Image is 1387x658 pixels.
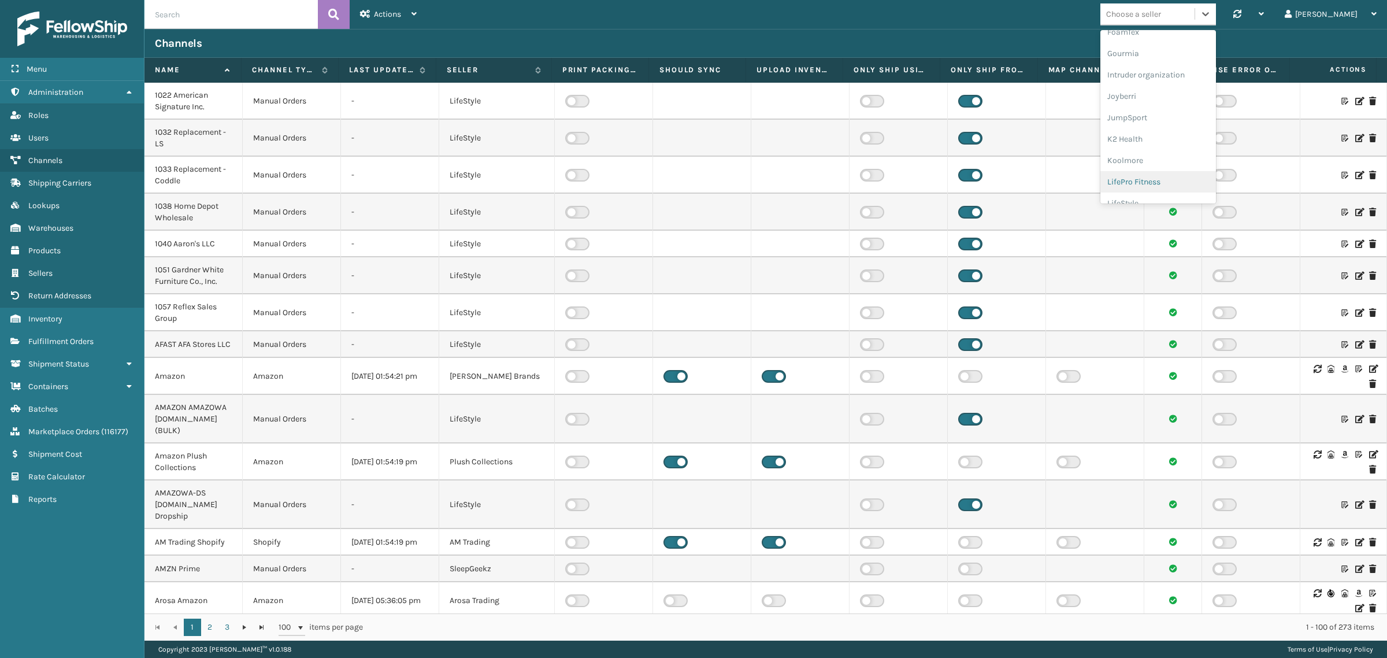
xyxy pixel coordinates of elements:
i: Channel sync succeeded. [1169,500,1177,508]
td: Manual Orders [243,231,341,257]
div: LifePro Fitness [1100,171,1216,193]
td: Amazon [243,443,341,480]
i: Update inventory and reset MLI [1327,589,1334,597]
span: Shipping Carriers [28,178,91,188]
p: Copyright 2023 [PERSON_NAME]™ v 1.0.188 [158,641,291,658]
div: AM Trading Shopify [155,537,232,548]
i: Edit [1369,450,1376,459]
div: Joyberri [1100,86,1216,107]
label: Only Ship from Required Warehouse [951,65,1026,75]
i: Channel sync succeeded. [1169,457,1177,465]
span: Batches [28,404,58,414]
i: Delete [1369,341,1376,349]
td: Manual Orders [243,83,341,120]
i: Customize Label [1341,309,1348,317]
td: LifeStyle [439,294,555,331]
div: 1038 Home Depot Wholesale [155,201,232,224]
span: Users [28,133,49,143]
i: Customize Label [1341,415,1348,423]
span: Roles [28,110,49,120]
label: Seller [447,65,529,75]
i: Channel sync succeeded. [1169,208,1177,216]
i: Channel sync succeeded. [1169,372,1177,380]
span: Actions [1293,60,1374,79]
i: Delete [1369,538,1376,546]
td: - [341,257,439,294]
div: 1040 Aaron's LLC [155,238,232,250]
div: FoamTex [1100,21,1216,43]
i: Sync [1314,450,1321,459]
i: Channel sync succeeded. [1169,415,1177,423]
i: Delete [1369,272,1376,280]
td: - [341,480,439,529]
h3: Channels [155,36,202,50]
i: Edit [1355,134,1362,142]
i: Delete [1369,501,1376,509]
td: [DATE] 01:54:19 pm [341,443,439,480]
i: Edit [1355,538,1362,546]
i: Sync [1314,365,1321,373]
i: Edit [1355,309,1362,317]
span: Containers [28,382,68,391]
i: Customize Label [1341,272,1348,280]
label: Channel Type [252,65,316,75]
div: Amazon [155,371,232,382]
span: Go to the last page [257,623,266,632]
td: LifeStyle [439,257,555,294]
i: Warehouse Codes [1327,365,1334,373]
i: Edit [1355,501,1362,509]
i: Delete [1369,208,1376,216]
span: Menu [27,64,47,74]
img: logo [17,12,127,46]
span: 100 [279,622,296,633]
a: Go to the last page [253,619,270,636]
span: Marketplace Orders [28,427,99,437]
td: - [341,194,439,231]
label: Only Ship using Required Carrier Service [854,65,929,75]
i: Delete [1369,565,1376,573]
td: Manual Orders [243,556,341,582]
i: Edit [1355,171,1362,179]
div: Koolmore [1100,150,1216,171]
i: Edit [1355,604,1362,612]
td: SleepGeekz [439,556,555,582]
span: Return Addresses [28,291,91,301]
label: Raise Error On Related FO [1203,65,1279,75]
i: Edit [1355,97,1362,105]
a: Go to the next page [236,619,253,636]
div: K2 Health [1100,128,1216,150]
td: LifeStyle [439,231,555,257]
div: AMZN Prime [155,563,232,575]
td: Manual Orders [243,294,341,331]
a: Privacy Policy [1329,645,1373,653]
div: LifeStyle [1100,193,1216,214]
a: Terms of Use [1288,645,1327,653]
span: Sellers [28,268,53,278]
i: Edit [1355,415,1362,423]
label: Map Channel Service [1048,65,1124,75]
i: Customize Label [1355,450,1362,459]
a: 3 [218,619,236,636]
i: Channel sync succeeded. [1169,239,1177,247]
i: Channel sync succeeded. [1169,596,1177,604]
i: Channel sync succeeded. [1169,271,1177,279]
td: [DATE] 01:54:21 pm [341,358,439,395]
div: Intruder organization [1100,64,1216,86]
td: Manual Orders [243,480,341,529]
td: LifeStyle [439,395,555,443]
i: Customize Label [1341,134,1348,142]
span: Rate Calculator [28,472,85,482]
td: Plush Collections [439,443,555,480]
span: Channels [28,156,62,165]
i: Delete [1369,380,1376,388]
span: Shipment Status [28,359,89,369]
div: AMAZON AMAZOWA [DOMAIN_NAME] (BULK) [155,402,232,437]
div: AMAZOWA-DS [DOMAIN_NAME] Dropship [155,487,232,522]
i: Edit [1355,272,1362,280]
i: Warehouse Codes [1327,538,1334,546]
a: 1 [184,619,201,636]
i: Edit [1355,565,1362,573]
span: Lookups [28,201,60,210]
div: 1 - 100 of 273 items [379,622,1374,633]
div: 1032 Replacement - LS [155,127,232,150]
